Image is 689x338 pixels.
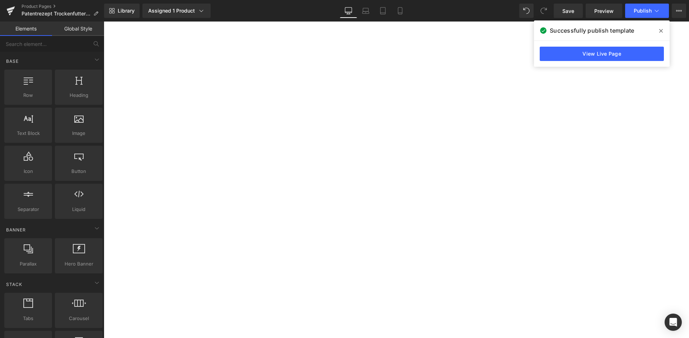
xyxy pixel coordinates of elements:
span: Heading [57,91,100,99]
span: Patentrezept Trockenfutter (08/2023) [22,11,90,17]
a: View Live Page [540,47,664,61]
a: New Library [104,4,140,18]
a: Product Pages [22,4,104,9]
span: Tabs [6,315,50,322]
span: Banner [5,226,27,233]
span: Successfully publish template [550,26,634,35]
a: Mobile [392,4,409,18]
span: Stack [5,281,23,288]
span: Image [57,130,100,137]
span: Parallax [6,260,50,268]
span: Liquid [57,206,100,213]
span: Hero Banner [57,260,100,268]
button: Undo [519,4,534,18]
a: Preview [586,4,622,18]
button: Redo [536,4,551,18]
span: Button [57,168,100,175]
div: Open Intercom Messenger [665,314,682,331]
button: Publish [625,4,669,18]
span: Save [562,7,574,15]
button: More [672,4,686,18]
span: Base [5,58,19,65]
span: Publish [634,8,652,14]
span: Carousel [57,315,100,322]
a: Tablet [374,4,392,18]
span: Library [118,8,135,14]
span: Text Block [6,130,50,137]
span: Icon [6,168,50,175]
a: Laptop [357,4,374,18]
div: Assigned 1 Product [148,7,205,14]
span: Separator [6,206,50,213]
a: Desktop [340,4,357,18]
span: Row [6,91,50,99]
a: Global Style [52,22,104,36]
span: Preview [594,7,614,15]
